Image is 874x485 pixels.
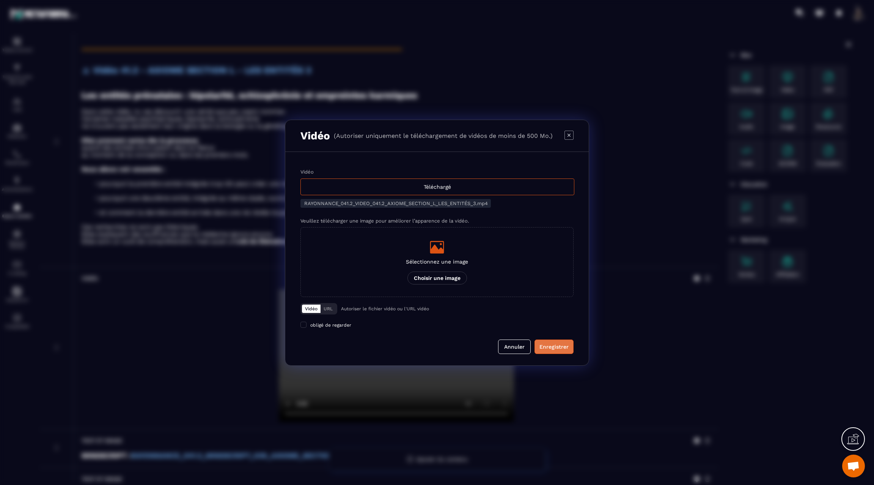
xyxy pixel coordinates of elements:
[498,340,531,354] button: Annuler
[321,305,336,313] button: URL
[534,340,574,354] button: Enregistrer
[300,218,469,224] label: Veuillez télécharger une image pour améliorer l’apparence de la vidéo.
[406,259,468,265] p: Sélectionnez une image
[300,179,574,195] div: Téléchargé
[304,201,488,206] span: RAYONNANCE_041.2_VIDEO_041.2_AXIOME_SECTION_L_LES_ENTITÉS_3.mp4
[341,306,429,311] p: Autoriser le fichier vidéo ou l'URL vidéo
[842,455,865,477] div: Ouvrir le chat
[407,272,467,284] p: Choisir une image
[539,343,569,351] div: Enregistrer
[302,305,321,313] button: Vidéo
[300,130,330,142] h3: Vidéo
[300,169,314,175] label: Vidéo
[310,322,351,328] span: obligé de regarder
[334,132,553,139] p: (Autoriser uniquement le téléchargement de vidéos de moins de 500 Mo.)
